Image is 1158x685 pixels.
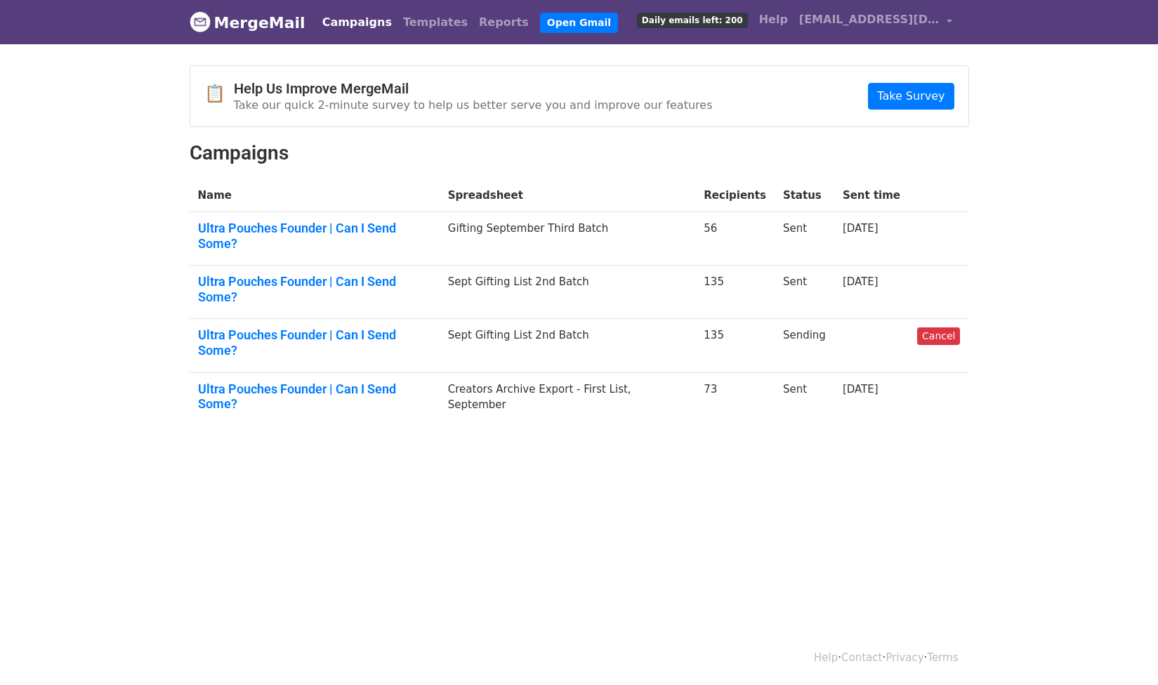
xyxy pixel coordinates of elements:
a: Daily emails left: 200 [631,6,754,34]
a: Reports [473,8,534,37]
span: Daily emails left: 200 [637,13,748,28]
td: Sending [775,319,834,372]
td: Sent [775,372,834,426]
a: [DATE] [843,222,879,235]
a: [DATE] [843,383,879,396]
a: [DATE] [843,275,879,288]
td: 73 [695,372,775,426]
span: 📋 [204,84,234,104]
td: 135 [695,319,775,372]
td: Sept Gifting List 2nd Batch [440,266,696,319]
h4: Help Us Improve MergeMail [234,80,713,97]
td: 135 [695,266,775,319]
a: Ultra Pouches Founder | Can I Send Some? [198,381,431,412]
a: Ultra Pouches Founder | Can I Send Some? [198,327,431,358]
td: Sent [775,212,834,266]
th: Name [190,179,440,212]
a: Templates [397,8,473,37]
a: Ultra Pouches Founder | Can I Send Some? [198,221,431,251]
p: Take our quick 2-minute survey to help us better serve you and improve our features [234,98,713,112]
td: Creators Archive Export - First List, September [440,372,696,426]
a: Open Gmail [540,13,618,33]
a: Cancel [917,327,960,345]
th: Recipients [695,179,775,212]
h2: Campaigns [190,141,969,165]
td: Gifting September Third Batch [440,212,696,266]
th: Status [775,179,834,212]
img: MergeMail logo [190,11,211,32]
th: Sent time [834,179,909,212]
a: Take Survey [868,83,954,110]
a: Campaigns [317,8,397,37]
td: Sept Gifting List 2nd Batch [440,319,696,372]
a: MergeMail [190,8,305,37]
a: Privacy [886,651,923,664]
th: Spreadsheet [440,179,696,212]
a: [EMAIL_ADDRESS][DOMAIN_NAME] [794,6,958,39]
a: Contact [841,651,882,664]
a: Help [754,6,794,34]
a: Terms [927,651,958,664]
span: [EMAIL_ADDRESS][DOMAIN_NAME] [799,11,940,28]
a: Help [814,651,838,664]
td: 56 [695,212,775,266]
td: Sent [775,266,834,319]
a: Ultra Pouches Founder | Can I Send Some? [198,274,431,304]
